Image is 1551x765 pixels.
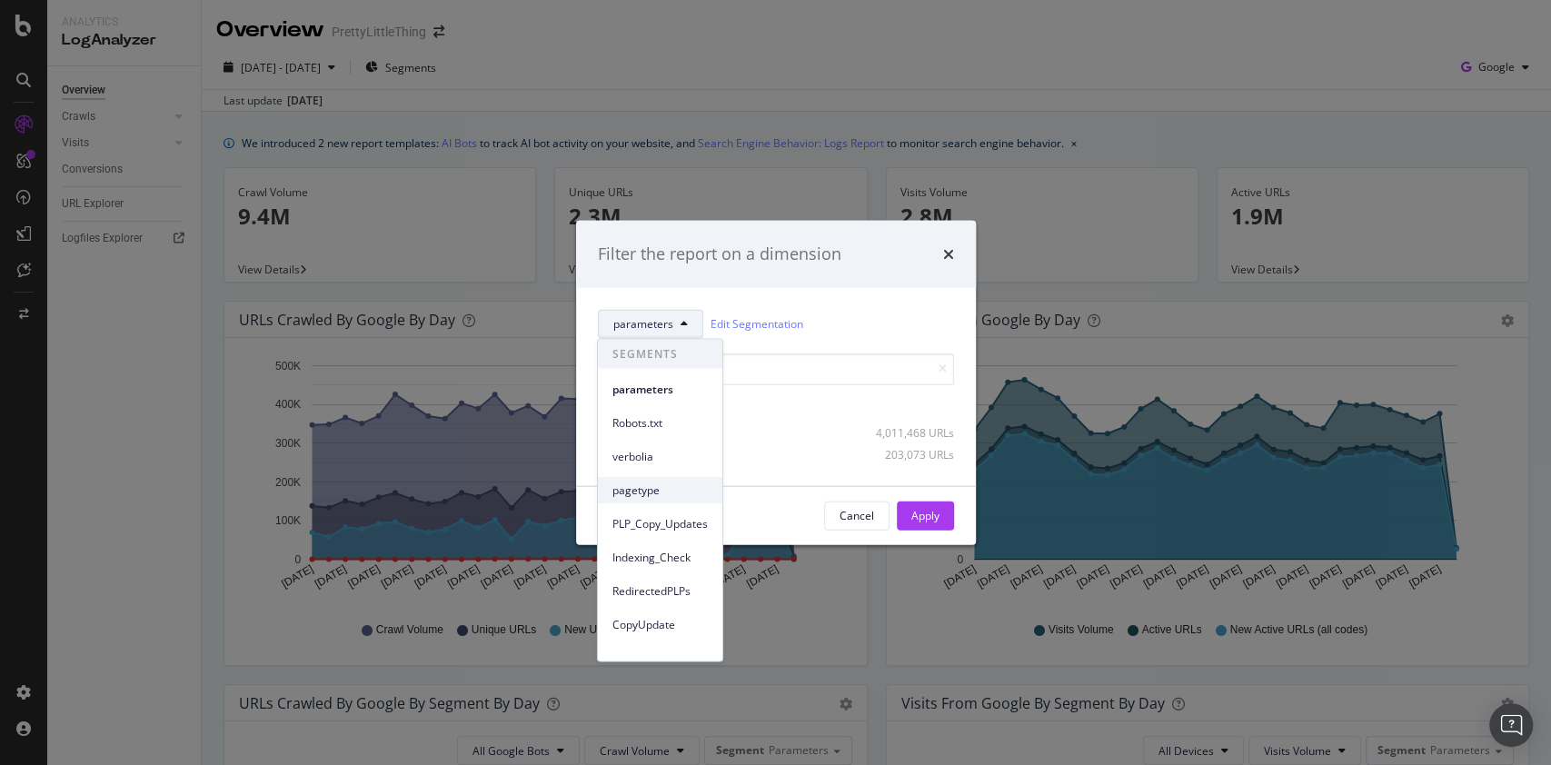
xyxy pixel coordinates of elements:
span: PLP_Copy_Updates [612,515,708,532]
div: Select all data available [598,399,954,414]
button: parameters [598,309,703,338]
span: SEGMENTS [598,339,722,368]
a: Edit Segmentation [711,314,803,333]
div: times [943,243,954,266]
span: pagetype [612,482,708,498]
span: CopyUpdate [612,616,708,632]
div: modal [576,221,976,545]
div: Filter the report on a dimension [598,243,841,266]
div: Open Intercom Messenger [1489,703,1533,747]
div: Apply [911,508,940,523]
div: Cancel [840,508,874,523]
input: Search [598,353,954,384]
span: parameters [613,316,673,332]
span: RedirectedPLPs [612,582,708,599]
span: parameters [612,381,708,397]
div: 203,073 URLs [865,447,954,462]
div: 4,011,468 URLs [865,425,954,441]
span: Indexing_Check [612,549,708,565]
span: Robots.txt [612,414,708,431]
button: Cancel [824,501,890,530]
span: host [612,650,708,666]
span: verbolia [612,448,708,464]
button: Apply [897,501,954,530]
